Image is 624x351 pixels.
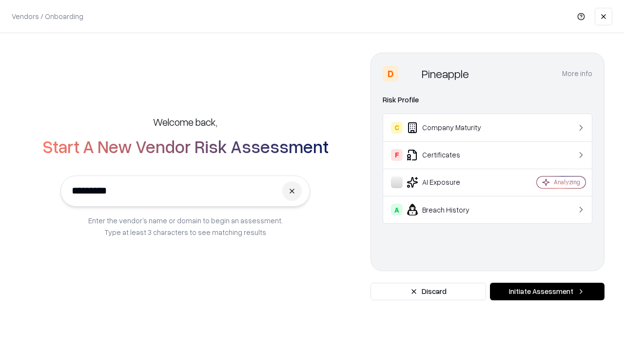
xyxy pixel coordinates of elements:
[88,214,283,238] p: Enter the vendor’s name or domain to begin an assessment. Type at least 3 characters to see match...
[391,149,507,161] div: Certificates
[391,204,403,215] div: A
[391,122,507,134] div: Company Maturity
[391,149,403,161] div: F
[391,204,507,215] div: Breach History
[383,94,592,106] div: Risk Profile
[422,66,469,81] div: Pineapple
[391,122,403,134] div: C
[153,115,217,129] h5: Welcome back,
[391,176,507,188] div: AI Exposure
[554,178,580,186] div: Analyzing
[370,283,486,300] button: Discard
[402,66,418,81] img: Pineapple
[383,66,398,81] div: D
[12,11,83,21] p: Vendors / Onboarding
[562,65,592,82] button: More info
[42,136,329,156] h2: Start A New Vendor Risk Assessment
[490,283,604,300] button: Initiate Assessment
